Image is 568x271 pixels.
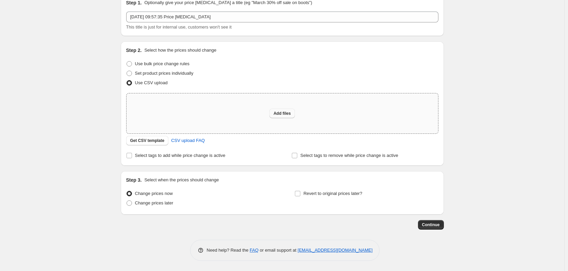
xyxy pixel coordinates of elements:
span: Need help? Read the [207,248,250,253]
span: Set product prices individually [135,71,194,76]
span: or email support at [258,248,298,253]
p: Select how the prices should change [144,47,216,54]
span: Get CSV template [130,138,165,143]
span: This title is just for internal use, customers won't see it [126,24,232,30]
span: Change prices now [135,191,173,196]
input: 30% off holiday sale [126,12,438,22]
span: Add files [273,111,291,116]
p: Select when the prices should change [144,177,219,183]
span: Revert to original prices later? [303,191,362,196]
a: [EMAIL_ADDRESS][DOMAIN_NAME] [298,248,372,253]
button: Add files [269,109,295,118]
span: Change prices later [135,200,173,205]
span: CSV upload FAQ [171,137,205,144]
h2: Step 3. [126,177,142,183]
span: Continue [422,222,440,228]
a: FAQ [250,248,258,253]
h2: Step 2. [126,47,142,54]
button: Continue [418,220,444,230]
button: Get CSV template [126,136,169,145]
span: Select tags to add while price change is active [135,153,225,158]
span: Select tags to remove while price change is active [300,153,398,158]
span: Use bulk price change rules [135,61,189,66]
a: CSV upload FAQ [167,135,209,146]
span: Use CSV upload [135,80,168,85]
